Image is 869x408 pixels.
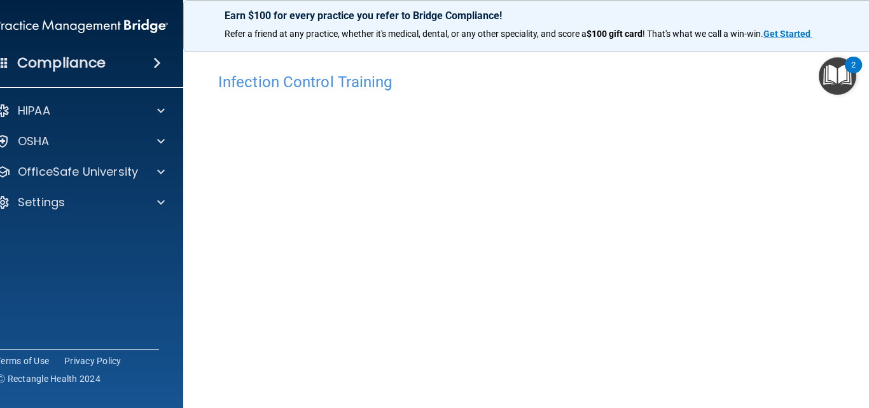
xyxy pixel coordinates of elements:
p: Earn $100 for every practice you refer to Bridge Compliance! [225,10,848,22]
strong: $100 gift card [587,29,643,39]
p: Settings [18,195,65,210]
span: ! That's what we call a win-win. [643,29,763,39]
p: HIPAA [18,103,50,118]
div: 2 [851,65,856,81]
span: Refer a friend at any practice, whether it's medical, dental, or any other speciality, and score a [225,29,587,39]
h4: Infection Control Training [218,74,854,90]
p: OSHA [18,134,50,149]
a: Privacy Policy [64,355,122,367]
h4: Compliance [17,54,106,72]
button: Open Resource Center, 2 new notifications [819,57,856,95]
p: OfficeSafe University [18,164,138,179]
a: Get Started [763,29,812,39]
strong: Get Started [763,29,810,39]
